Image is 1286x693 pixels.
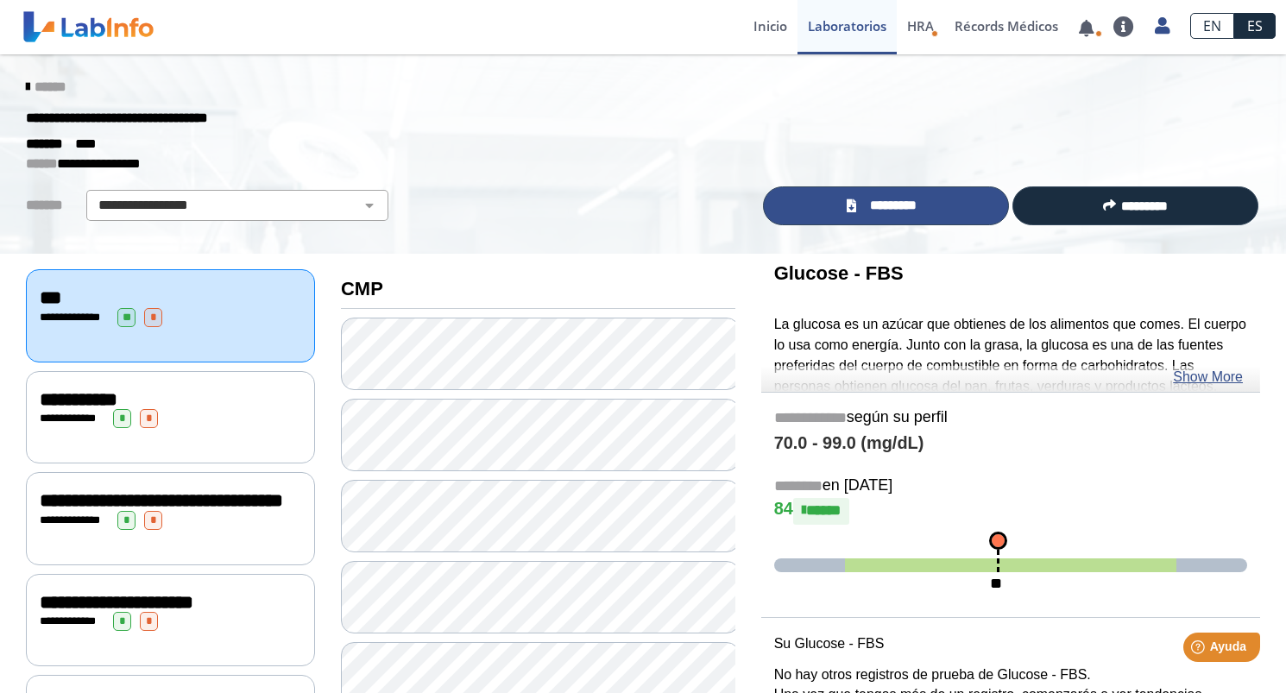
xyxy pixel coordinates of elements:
span: HRA [907,17,934,35]
h4: 70.0 - 99.0 (mg/dL) [774,433,1247,454]
a: Show More [1173,367,1243,387]
b: CMP [341,278,383,299]
iframe: Help widget launcher [1132,626,1267,674]
p: Su Glucose - FBS [774,633,1247,654]
a: ES [1234,13,1276,39]
h4: 84 [774,498,1247,524]
b: Glucose - FBS [774,262,904,284]
p: La glucosa es un azúcar que obtienes de los alimentos que comes. El cuerpo lo usa como energía. J... [774,314,1247,458]
h5: en [DATE] [774,476,1247,496]
h5: según su perfil [774,408,1247,428]
a: EN [1190,13,1234,39]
